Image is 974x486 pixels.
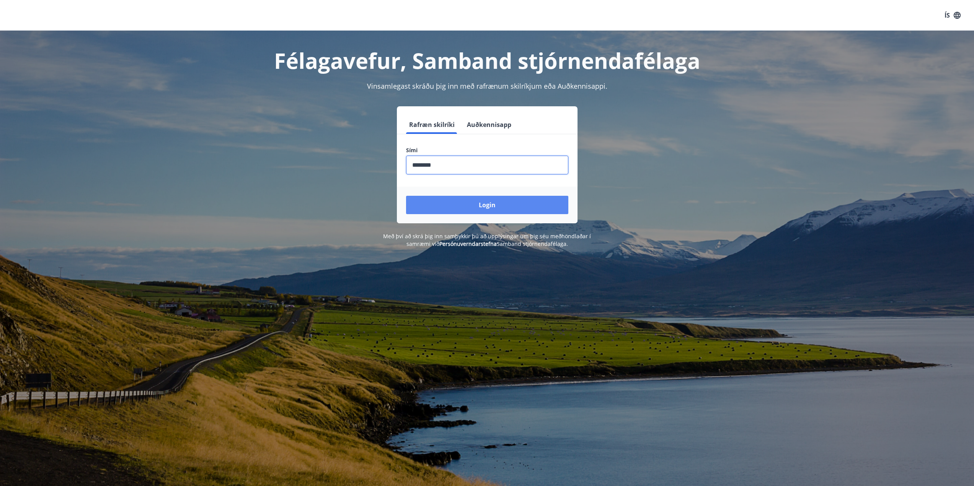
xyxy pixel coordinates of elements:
button: Auðkennisapp [464,115,514,134]
button: Rafræn skilríki [406,115,458,134]
h1: Félagavefur, Samband stjórnendafélaga [221,46,754,75]
span: Vinsamlegast skráðu þig inn með rafrænum skilríkjum eða Auðkennisappi. [367,81,607,91]
button: Login [406,196,568,214]
a: Persónuverndarstefna [439,240,497,247]
label: Sími [406,146,568,154]
button: ÍS [940,8,965,22]
span: Með því að skrá þig inn samþykkir þú að upplýsingar um þig séu meðhöndlaðar í samræmi við Samband... [383,232,591,247]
